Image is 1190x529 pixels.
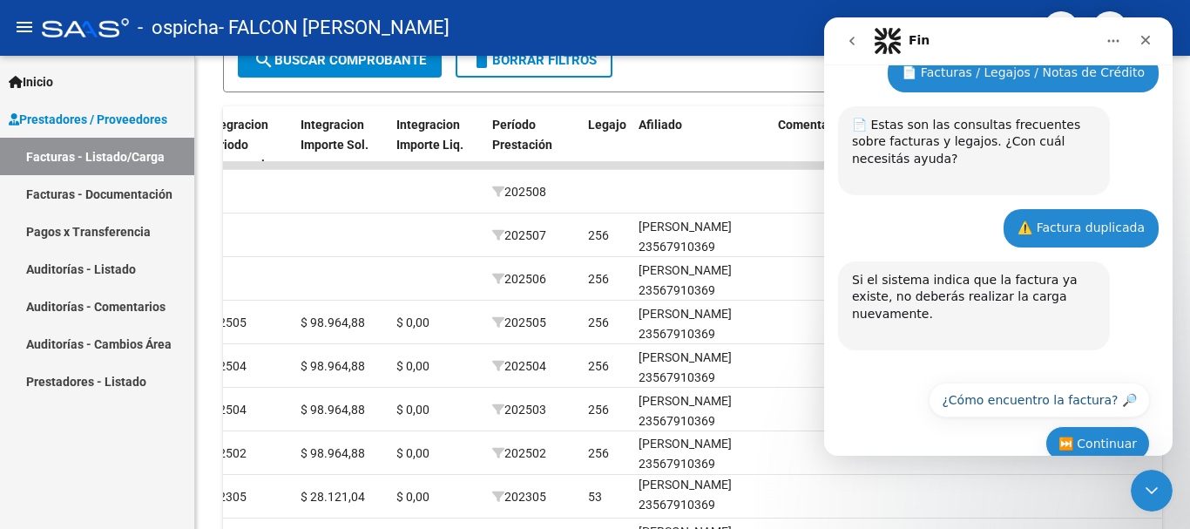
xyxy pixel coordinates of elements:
[639,217,764,257] div: [PERSON_NAME] 23567910369
[219,9,450,47] span: - FALCON [PERSON_NAME]
[639,261,764,301] div: [PERSON_NAME] 23567910369
[492,446,546,460] span: 202502
[396,490,429,504] span: $ 0,00
[632,106,771,183] datatable-header-cell: Afiliado
[639,475,764,515] div: [PERSON_NAME] 23567910369
[205,359,247,373] span: 202504
[588,226,609,246] div: 256
[771,106,989,183] datatable-header-cell: Comentario Prestador / Gerenciador
[205,315,247,329] span: 202505
[389,106,485,183] datatable-header-cell: Integracion Importe Liq.
[396,359,429,373] span: $ 0,00
[778,118,979,132] span: Comentario Prestador / Gerenciador
[492,490,546,504] span: 202305
[9,110,167,129] span: Prestadores / Proveedores
[639,118,682,132] span: Afiliado
[588,444,609,464] div: 256
[588,400,609,420] div: 256
[639,391,764,431] div: [PERSON_NAME] 23567910369
[138,9,219,47] span: - ospicha
[639,348,764,388] div: [PERSON_NAME] 23567910369
[301,315,365,329] span: $ 98.964,88
[639,434,764,474] div: [PERSON_NAME] 23567910369
[396,446,429,460] span: $ 0,00
[824,17,1173,456] iframe: Intercom live chat
[588,487,602,507] div: 53
[205,403,247,417] span: 202504
[301,359,365,373] span: $ 98.964,88
[221,409,326,444] button: ⏭️ Continuar
[588,356,609,376] div: 256
[396,403,429,417] span: $ 0,00
[485,106,581,183] datatable-header-cell: Período Prestación
[396,118,463,152] span: Integracion Importe Liq.
[14,17,35,37] mat-icon: menu
[198,106,294,183] datatable-header-cell: Integracion Periodo Presentacion
[254,52,426,68] span: Buscar Comprobante
[301,446,365,460] span: $ 98.964,88
[471,52,597,68] span: Borrar Filtros
[492,185,546,199] span: 202508
[396,315,429,329] span: $ 0,00
[205,118,279,172] span: Integracion Periodo Presentacion
[639,304,764,344] div: [PERSON_NAME] 23567910369
[588,313,609,333] div: 256
[492,315,546,329] span: 202505
[205,490,247,504] span: 202305
[492,359,546,373] span: 202504
[301,118,368,152] span: Integracion Importe Sol.
[588,269,609,289] div: 256
[238,43,442,78] button: Buscar Comprobante
[301,490,365,504] span: $ 28.121,04
[205,446,247,460] span: 202502
[581,106,632,183] datatable-header-cell: Legajo
[588,118,626,132] span: Legajo
[301,403,365,417] span: $ 98.964,88
[254,50,274,71] mat-icon: search
[9,72,53,92] span: Inicio
[492,118,552,152] span: Período Prestación
[456,43,612,78] button: Borrar Filtros
[492,272,546,286] span: 202506
[294,106,389,183] datatable-header-cell: Integracion Importe Sol.
[1131,470,1173,512] iframe: Intercom live chat
[492,228,546,242] span: 202507
[471,50,492,71] mat-icon: delete
[492,403,546,417] span: 202503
